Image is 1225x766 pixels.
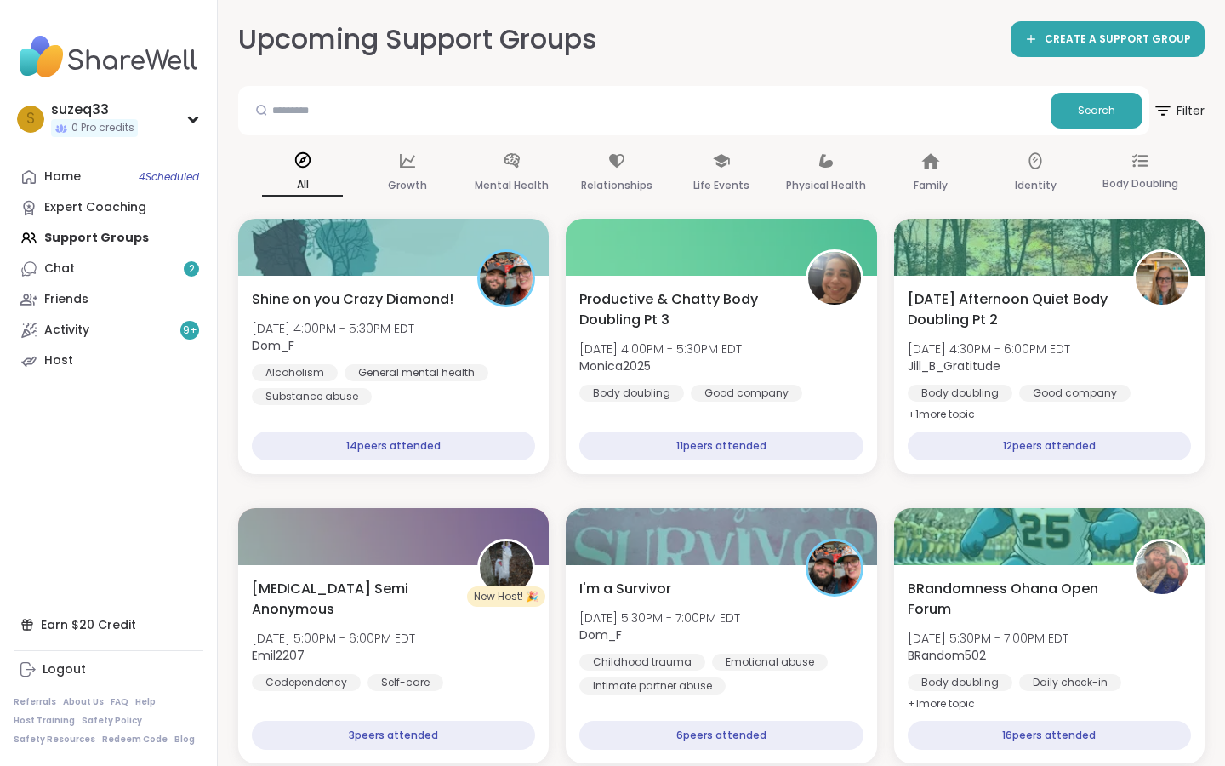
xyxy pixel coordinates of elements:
span: [DATE] 4:00PM - 5:30PM EDT [252,320,414,337]
button: Search [1051,93,1142,129]
a: Chat2 [14,254,203,284]
a: Blog [174,734,195,746]
div: Body doubling [908,385,1012,402]
div: Body doubling [908,674,1012,691]
span: s [26,108,35,130]
span: [DATE] Afternoon Quiet Body Doubling Pt 2 [908,289,1114,330]
div: 11 peers attended [579,432,863,460]
div: 16 peers attended [908,721,1191,750]
div: Emotional abuse [712,654,828,671]
h2: Upcoming Support Groups [238,20,597,59]
div: Home [44,169,81,186]
span: Shine on you Crazy Diamond! [252,289,453,310]
p: Identity [1015,175,1057,196]
a: Safety Policy [82,715,142,727]
b: Dom_F [579,626,622,643]
div: Host [44,352,73,369]
span: [MEDICAL_DATA] Semi Anonymous [252,579,459,620]
div: 6 peers attended [579,721,863,750]
div: Good company [1019,385,1131,402]
div: suzeq33 [51,100,138,119]
span: [DATE] 5:00PM - 6:00PM EDT [252,630,415,647]
span: 2 [189,262,195,277]
span: BRandomness Ohana Open Forum [908,579,1114,620]
div: Daily check-in [1019,674,1121,691]
p: All [262,174,343,197]
span: [DATE] 5:30PM - 7:00PM EDT [908,630,1068,647]
div: 12 peers attended [908,432,1191,460]
span: [DATE] 5:30PM - 7:00PM EDT [579,609,740,626]
b: Jill_B_Gratitude [908,357,1000,374]
p: Relationships [581,175,652,196]
a: Friends [14,284,203,315]
img: ShareWell Nav Logo [14,27,203,87]
div: Substance abuse [252,388,372,405]
div: Intimate partner abuse [579,677,726,695]
a: Home4Scheduled [14,162,203,192]
div: Earn $20 Credit [14,609,203,640]
b: Dom_F [252,337,294,354]
span: 4 Scheduled [139,170,199,184]
div: Body doubling [579,385,684,402]
p: Body Doubling [1102,174,1178,194]
div: Friends [44,291,88,308]
p: Family [914,175,948,196]
p: Growth [388,175,427,196]
div: Good company [691,385,802,402]
div: Self-care [367,674,443,691]
a: Help [135,696,156,708]
div: New Host! 🎉 [467,586,545,607]
div: 3 peers attended [252,721,535,750]
a: Redeem Code [102,734,168,746]
b: Monica2025 [579,357,651,374]
span: [DATE] 4:30PM - 6:00PM EDT [908,340,1070,357]
span: 9 + [183,323,197,338]
button: Filter [1153,86,1205,135]
div: 14 peers attended [252,432,535,460]
img: Emil2207 [480,541,533,594]
span: Productive & Chatty Body Doubling Pt 3 [579,289,786,330]
span: Search [1078,103,1115,118]
img: Jill_B_Gratitude [1136,252,1188,305]
a: Host Training [14,715,75,727]
a: Logout [14,655,203,685]
div: Chat [44,260,75,277]
a: Activity9+ [14,315,203,346]
a: FAQ [111,696,128,708]
div: Expert Coaching [44,199,146,216]
div: Childhood trauma [579,654,705,671]
img: BRandom502 [1136,541,1188,594]
p: Physical Health [786,175,866,196]
img: Dom_F [480,252,533,305]
p: Mental Health [475,175,549,196]
a: CREATE A SUPPORT GROUP [1011,21,1205,57]
div: Logout [43,661,86,678]
div: Activity [44,322,89,339]
div: Codependency [252,674,361,691]
img: Monica2025 [808,252,861,305]
b: Emil2207 [252,647,305,664]
div: General mental health [345,364,488,381]
a: Expert Coaching [14,192,203,223]
a: Safety Resources [14,734,95,746]
a: Host [14,346,203,376]
span: I'm a Survivor [579,579,671,599]
span: Filter [1153,90,1205,131]
b: BRandom502 [908,647,986,664]
span: CREATE A SUPPORT GROUP [1045,32,1191,47]
a: About Us [63,696,104,708]
span: 0 Pro credits [71,121,134,135]
p: Life Events [693,175,749,196]
div: Alcoholism [252,364,338,381]
span: [DATE] 4:00PM - 5:30PM EDT [579,340,742,357]
a: Referrals [14,696,56,708]
img: Dom_F [808,541,861,594]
